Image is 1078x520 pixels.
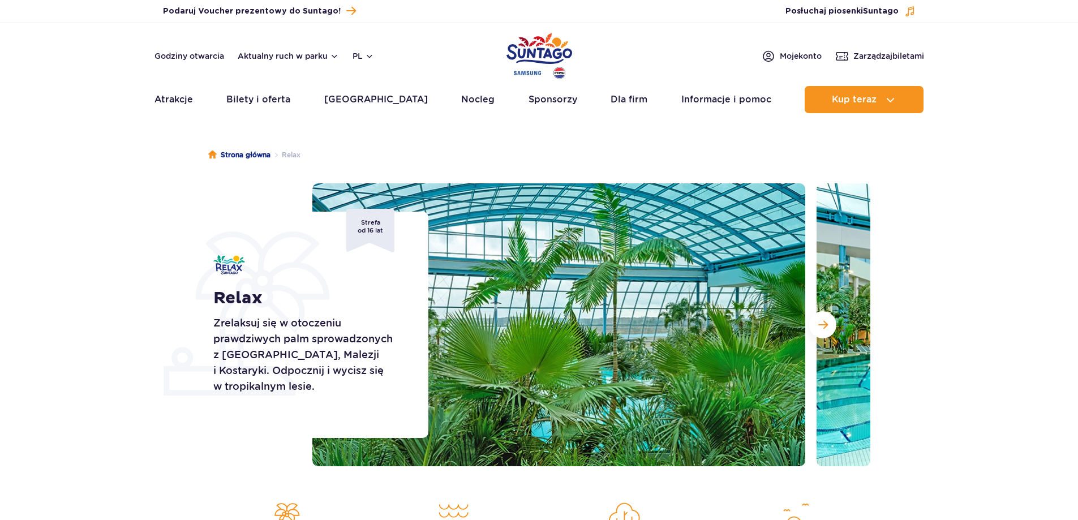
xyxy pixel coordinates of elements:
button: Aktualny ruch w parku [238,51,339,61]
button: Następny slajd [809,311,836,338]
a: Dla firm [611,86,647,113]
a: Sponsorzy [529,86,577,113]
a: Park of Poland [506,28,572,80]
span: Kup teraz [832,94,877,105]
a: [GEOGRAPHIC_DATA] [324,86,428,113]
h1: Relax [213,288,403,308]
span: Podaruj Voucher prezentowy do Suntago! [163,6,341,17]
span: Suntago [863,7,899,15]
img: Relax [213,255,245,274]
span: Moje konto [780,50,822,62]
span: Strefa od 16 lat [346,209,394,252]
span: Posłuchaj piosenki [785,6,899,17]
a: Bilety i oferta [226,86,290,113]
a: Mojekonto [762,49,822,63]
a: Nocleg [461,86,495,113]
a: Strona główna [208,149,270,161]
li: Relax [270,149,300,161]
button: Kup teraz [805,86,924,113]
button: Posłuchaj piosenkiSuntago [785,6,916,17]
a: Zarządzajbiletami [835,49,924,63]
p: Zrelaksuj się w otoczeniu prawdziwych palm sprowadzonych z [GEOGRAPHIC_DATA], Malezji i Kostaryki... [213,315,403,394]
span: Zarządzaj biletami [853,50,924,62]
a: Atrakcje [154,86,193,113]
a: Godziny otwarcia [154,50,224,62]
a: Informacje i pomoc [681,86,771,113]
a: Podaruj Voucher prezentowy do Suntago! [163,3,356,19]
button: pl [353,50,374,62]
